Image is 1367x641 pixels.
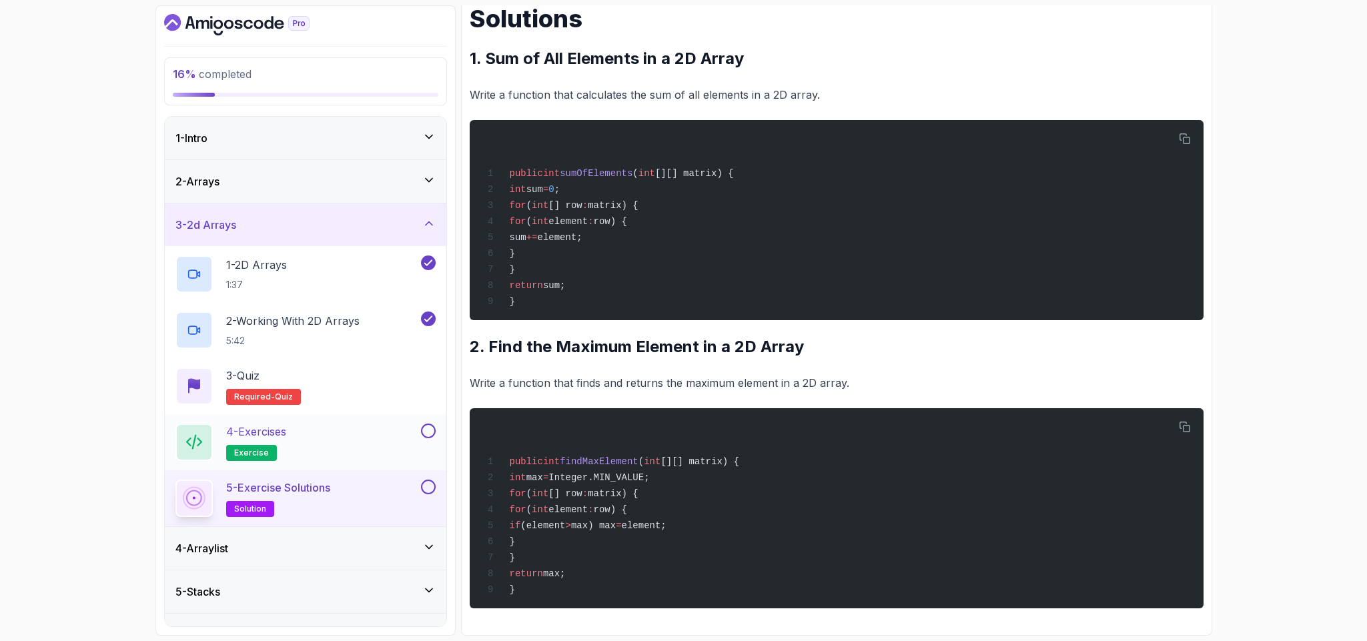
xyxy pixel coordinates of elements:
span: } [509,296,514,307]
button: 1-Intro [165,117,446,159]
span: += [526,232,538,243]
p: 4 - Exercises [226,424,286,440]
p: 2 - Working With 2D Arrays [226,313,360,329]
button: 4-Arraylist [165,527,446,570]
span: ( [526,504,532,515]
span: for [509,216,526,227]
span: ( [638,456,644,467]
span: sum [526,184,543,195]
span: max) max [571,520,616,531]
span: matrix) { [588,200,638,211]
button: 4-Exercisesexercise [175,424,436,461]
span: for [509,200,526,211]
span: int [543,168,560,179]
span: 0 [548,184,554,195]
span: sum [509,232,526,243]
h1: Solutions [470,5,1204,32]
span: ( [526,488,532,499]
span: element; [538,232,582,243]
h2: 1. Sum of All Elements in a 2D Array [470,48,1204,69]
p: 3 - Quiz [226,368,260,384]
span: completed [173,67,252,81]
a: Dashboard [164,14,340,35]
span: max; [543,568,566,579]
button: 5-Stacks [165,570,446,613]
p: 5 - Exercise Solutions [226,480,330,496]
span: if [509,520,520,531]
span: Integer.MIN_VALUE; [548,472,649,483]
p: 5:42 [226,334,360,348]
span: [][] matrix) { [660,456,739,467]
span: int [543,456,560,467]
span: for [509,504,526,515]
span: ( [632,168,638,179]
span: : [582,200,588,211]
span: [][] matrix) { [655,168,734,179]
span: int [638,168,655,179]
button: 5-Exercise Solutionssolution [175,480,436,517]
h3: 1 - Intro [175,130,207,146]
span: int [532,488,548,499]
span: row) { [594,504,627,515]
span: : [588,504,593,515]
span: int [644,456,660,467]
span: exercise [234,448,269,458]
span: int [509,472,526,483]
span: (element [520,520,565,531]
button: 3-2d Arrays [165,203,446,246]
span: ( [526,200,532,211]
span: matrix) { [588,488,638,499]
p: Write a function that finds and returns the maximum element in a 2D array. [470,374,1204,392]
span: quiz [275,392,293,402]
span: = [543,184,548,195]
span: for [509,488,526,499]
p: 1 - 2D Arrays [226,257,287,273]
p: Write a function that calculates the sum of all elements in a 2D array. [470,85,1204,104]
span: = [616,520,621,531]
span: return [509,280,542,291]
span: row) { [594,216,627,227]
span: [] row [548,200,582,211]
h2: 2. Find the Maximum Element in a 2D Array [470,336,1204,358]
span: Required- [234,392,275,402]
button: 1-2D Arrays1:37 [175,255,436,293]
span: sum; [543,280,566,291]
h3: 5 - Stacks [175,584,220,600]
span: } [509,536,514,547]
span: : [588,216,593,227]
span: } [509,248,514,259]
span: public [509,168,542,179]
span: int [509,184,526,195]
span: int [532,504,548,515]
span: ; [554,184,560,195]
button: 2-Working With 2D Arrays5:42 [175,311,436,349]
p: 1:37 [226,278,287,291]
span: } [509,264,514,275]
span: > [566,520,571,531]
button: 3-QuizRequired-quiz [175,368,436,405]
span: } [509,584,514,595]
h3: 2 - Arrays [175,173,219,189]
span: element; [622,520,666,531]
span: 16 % [173,67,196,81]
span: return [509,568,542,579]
span: findMaxElement [560,456,638,467]
span: element [548,216,588,227]
span: ( [526,216,532,227]
span: element [548,504,588,515]
span: public [509,456,542,467]
span: int [532,200,548,211]
span: solution [234,504,266,514]
button: 2-Arrays [165,160,446,203]
span: [] row [548,488,582,499]
span: int [532,216,548,227]
h3: 3 - 2d Arrays [175,217,236,233]
span: max [526,472,543,483]
span: = [543,472,548,483]
span: : [582,488,588,499]
span: } [509,552,514,563]
span: sumOfElements [560,168,632,179]
h3: 4 - Arraylist [175,540,228,556]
